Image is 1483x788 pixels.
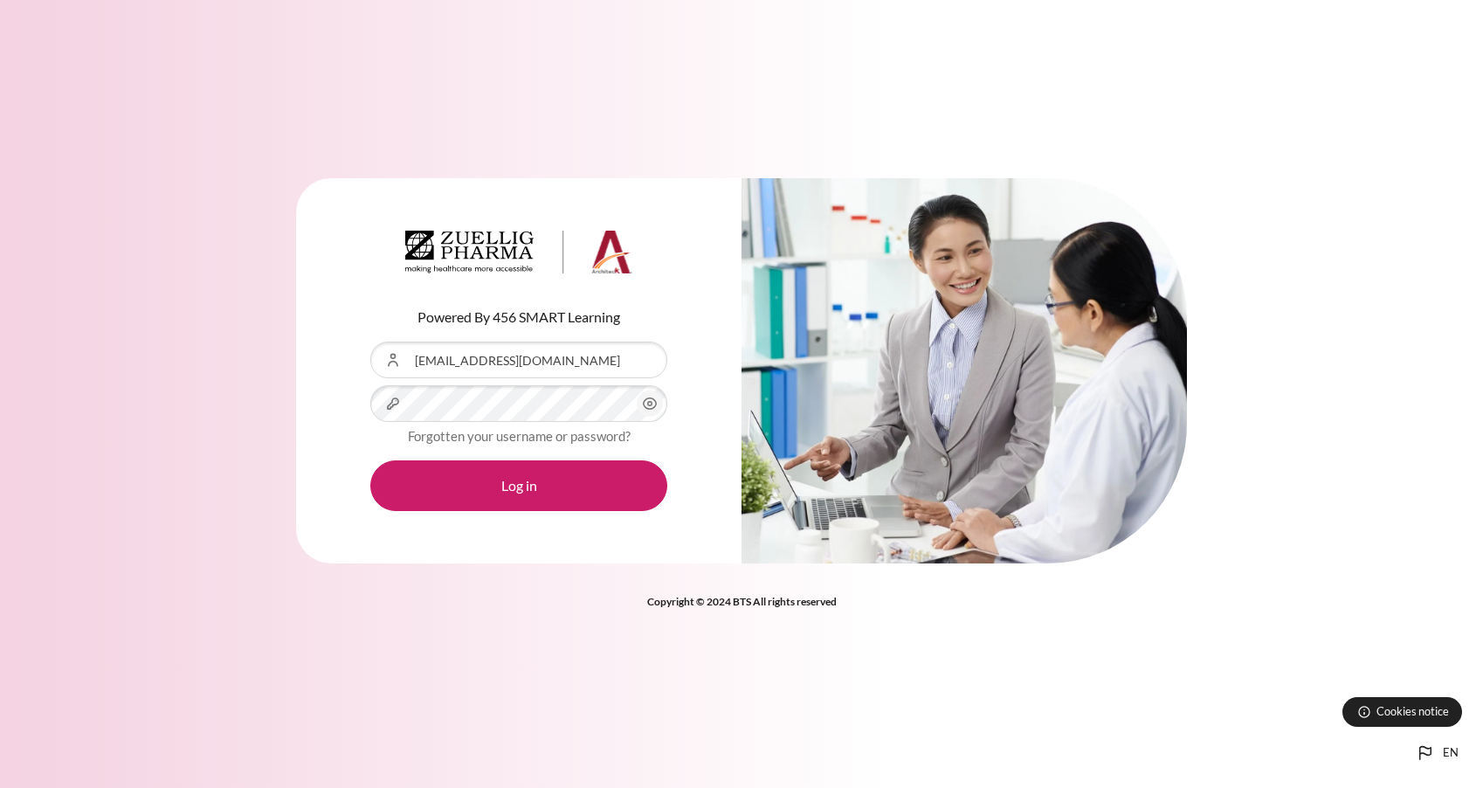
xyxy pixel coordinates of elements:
[408,428,631,444] a: Forgotten your username or password?
[370,460,667,511] button: Log in
[405,231,632,274] img: Architeck
[1376,703,1449,720] span: Cookies notice
[370,342,667,378] input: Username or Email Address
[370,307,667,328] p: Powered By 456 SMART Learning
[405,231,632,281] a: Architeck
[1342,697,1462,727] button: Cookies notice
[647,595,837,608] strong: Copyright © 2024 BTS All rights reserved
[1408,736,1466,771] button: Languages
[1443,744,1459,762] span: en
